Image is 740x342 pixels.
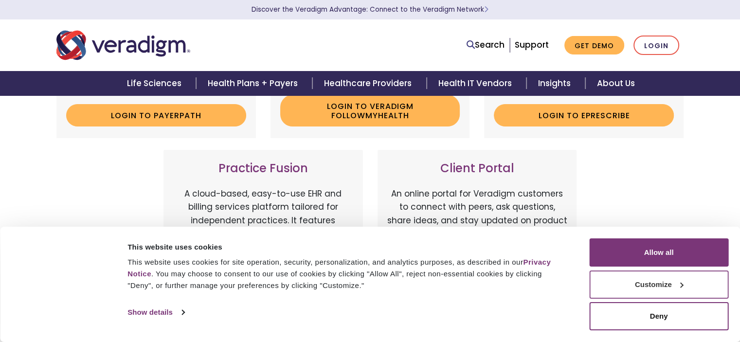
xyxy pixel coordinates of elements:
h3: Practice Fusion [173,162,353,176]
a: Support [515,39,549,51]
button: Deny [589,302,728,330]
a: About Us [585,71,647,96]
p: An online portal for Veradigm customers to connect with peers, ask questions, share ideas, and st... [387,187,567,267]
a: Health IT Vendors [427,71,526,96]
a: Login to Payerpath [66,104,246,126]
a: Healthcare Providers [312,71,426,96]
a: Insights [526,71,585,96]
a: Get Demo [564,36,624,55]
button: Allow all [589,238,728,267]
a: Life Sciences [115,71,196,96]
div: This website uses cookies [127,241,567,253]
a: Login to ePrescribe [494,104,674,126]
div: This website uses cookies for site operation, security, personalization, and analytics purposes, ... [127,256,567,291]
a: Search [467,38,505,52]
img: Veradigm logo [56,29,190,61]
span: Learn More [484,5,488,14]
p: A cloud-based, easy-to-use EHR and billing services platform tailored for independent practices. ... [173,187,353,267]
button: Customize [589,270,728,299]
h3: Client Portal [387,162,567,176]
a: Login to Veradigm FollowMyHealth [280,95,460,126]
a: Login [633,36,679,55]
a: Show details [127,305,184,320]
a: Discover the Veradigm Advantage: Connect to the Veradigm NetworkLearn More [252,5,488,14]
a: Health Plans + Payers [196,71,312,96]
